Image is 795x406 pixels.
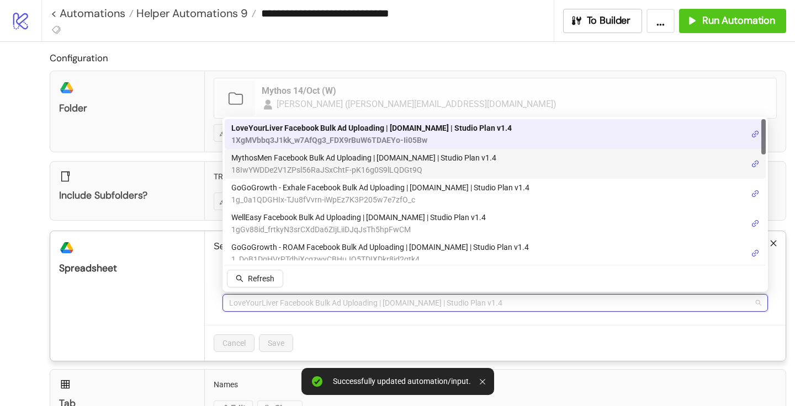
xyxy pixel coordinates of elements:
[751,158,759,170] a: link
[259,334,293,352] button: Save
[231,134,512,146] span: 1XgMVbbq3J1kk_w7AfQg3_FDX9rBuW6TDAEYo-Ii05Bw
[751,190,759,197] span: link
[231,194,529,206] span: 1g_0a1QDGHIx-TJu8fVvrn-iWpEz7K3P205w7e7zfO_c
[225,149,766,179] div: MythosMen Facebook Bulk Ad Uploading | Kitchn.io | Studio Plan v1.4
[134,6,248,20] span: Helper Automations 9
[751,160,759,168] span: link
[248,274,274,283] span: Refresh
[231,253,529,265] span: 1_DoB1DqHVrPTdhiXcqzwyCBHuJQ5TDIXDkr8id2qtk4
[751,128,759,140] a: link
[751,247,759,259] a: link
[214,334,255,352] button: Cancel
[229,295,761,311] span: LoveYourLiver Facebook Bulk Ad Uploading | Kitchn.io | Studio Plan v1.4
[231,122,512,134] span: LoveYourLiver Facebook Bulk Ad Uploading | [DOMAIN_NAME] | Studio Plan v1.4
[751,217,759,229] a: link
[236,275,243,282] span: search
[702,14,775,27] span: Run Automation
[563,9,643,33] button: To Builder
[679,9,786,33] button: Run Automation
[751,220,759,227] span: link
[751,249,759,257] span: link
[333,377,471,386] div: Successfully updated automation/input.
[225,238,766,268] div: GoGoGrowth - ROAM Facebook Bulk Ad Uploading | Kitchn.io | Studio Plan v1.4
[751,188,759,200] a: link
[231,211,486,223] span: WellEasy Facebook Bulk Ad Uploading | [DOMAIN_NAME] | Studio Plan v1.4
[51,8,134,19] a: < Automations
[231,241,529,253] span: GoGoGrowth - ROAM Facebook Bulk Ad Uploading | [DOMAIN_NAME] | Studio Plan v1.4
[770,239,777,247] span: close
[587,14,631,27] span: To Builder
[225,179,766,209] div: GoGoGrowth - Exhale Facebook Bulk Ad Uploading | Kitchn.io | Studio Plan v1.4
[751,130,759,138] span: link
[50,51,786,65] h2: Configuration
[59,262,195,275] div: Spreadsheet
[225,209,766,238] div: WellEasy Facebook Bulk Ad Uploading | Kitchn.io | Studio Plan v1.4
[231,181,529,194] span: GoGoGrowth - Exhale Facebook Bulk Ad Uploading | [DOMAIN_NAME] | Studio Plan v1.4
[231,164,496,176] span: 18IwYWDDe2V1ZPsl56RaJSxChtF-pK16g0S9lLQDGt9Q
[214,240,777,253] p: Select the spreadsheet to which you would like to export the files' names and links.
[231,223,486,236] span: 1gGv88id_frtkyN3srCXdDa6ZIjLiiDJqJsTh5hpFwCM
[646,9,675,33] button: ...
[134,8,256,19] a: Helper Automations 9
[227,270,283,287] button: Refresh
[231,152,496,164] span: MythosMen Facebook Bulk Ad Uploading | [DOMAIN_NAME] | Studio Plan v1.4
[225,119,766,149] div: LoveYourLiver Facebook Bulk Ad Uploading | Kitchn.io | Studio Plan v1.4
